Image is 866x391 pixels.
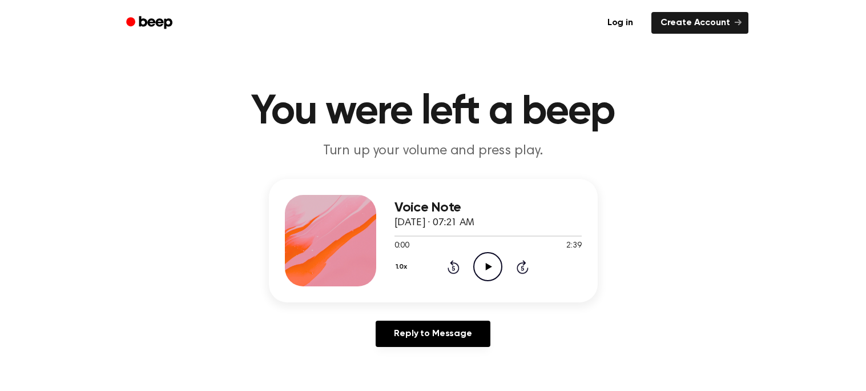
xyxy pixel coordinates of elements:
h1: You were left a beep [141,91,726,133]
span: 0:00 [394,240,409,252]
span: 2:39 [566,240,581,252]
button: 1.0x [394,257,412,277]
a: Beep [118,12,183,34]
a: Log in [596,10,645,36]
span: [DATE] · 07:21 AM [394,218,474,228]
a: Create Account [651,12,748,34]
p: Turn up your volume and press play. [214,142,652,161]
h3: Voice Note [394,200,582,216]
a: Reply to Message [376,321,490,347]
